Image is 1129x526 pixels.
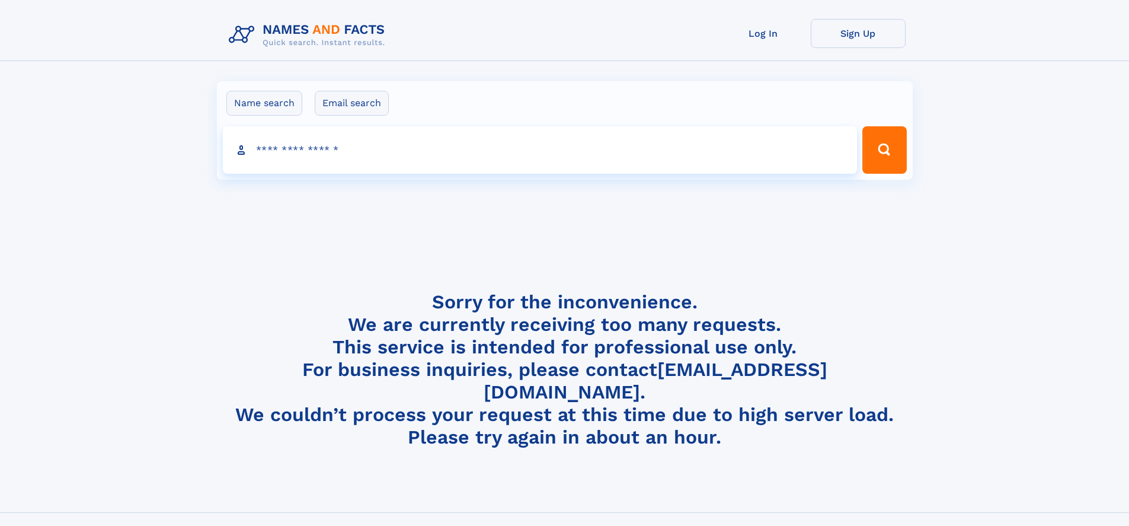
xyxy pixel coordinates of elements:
[226,91,302,116] label: Name search
[224,291,906,449] h4: Sorry for the inconvenience. We are currently receiving too many requests. This service is intend...
[811,19,906,48] a: Sign Up
[223,126,858,174] input: search input
[315,91,389,116] label: Email search
[862,126,906,174] button: Search Button
[484,358,827,403] a: [EMAIL_ADDRESS][DOMAIN_NAME]
[716,19,811,48] a: Log In
[224,19,395,51] img: Logo Names and Facts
